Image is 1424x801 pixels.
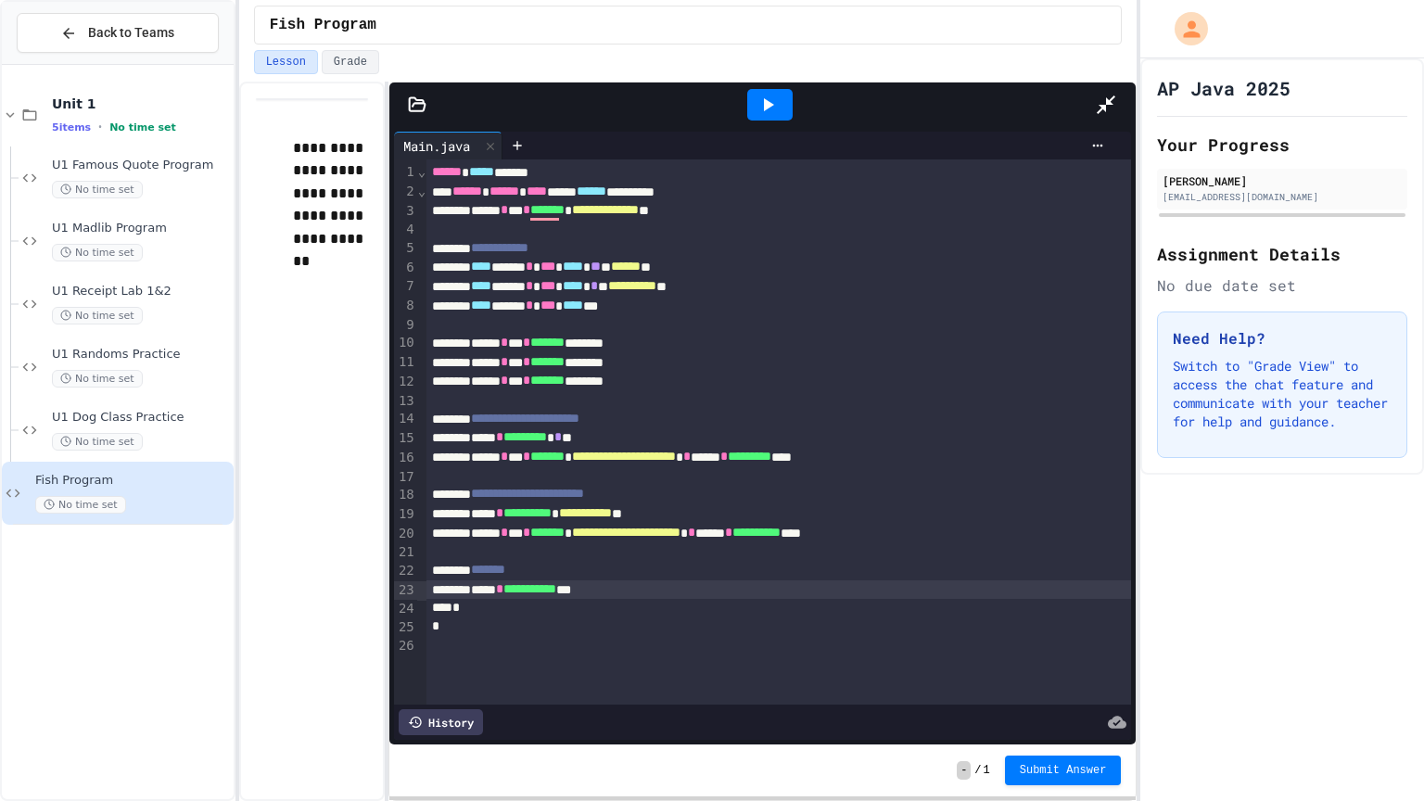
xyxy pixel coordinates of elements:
[394,239,417,259] div: 5
[394,410,417,429] div: 14
[394,132,502,159] div: Main.java
[1157,274,1407,297] div: No due date set
[98,120,102,134] span: •
[322,50,379,74] button: Grade
[1173,327,1392,350] h3: Need Help?
[417,164,426,179] span: Fold line
[52,121,91,133] span: 5 items
[957,761,971,780] span: -
[394,600,417,618] div: 24
[394,562,417,581] div: 22
[394,277,417,297] div: 7
[394,429,417,449] div: 15
[394,183,417,202] div: 2
[52,433,143,451] span: No time set
[1163,190,1402,204] div: [EMAIL_ADDRESS][DOMAIN_NAME]
[394,373,417,392] div: 12
[984,763,990,778] span: 1
[394,163,417,183] div: 1
[394,637,417,655] div: 26
[394,449,417,468] div: 16
[17,13,219,53] button: Back to Teams
[394,543,417,562] div: 21
[974,763,981,778] span: /
[1155,7,1213,50] div: My Account
[394,486,417,505] div: 18
[394,316,417,335] div: 9
[394,468,417,487] div: 17
[1005,756,1122,785] button: Submit Answer
[394,392,417,411] div: 13
[394,353,417,373] div: 11
[52,158,230,173] span: U1 Famous Quote Program
[52,307,143,324] span: No time set
[417,184,426,198] span: Fold line
[394,202,417,222] div: 3
[394,581,417,601] div: 23
[394,618,417,637] div: 25
[254,50,318,74] button: Lesson
[1157,241,1407,267] h2: Assignment Details
[1163,172,1402,189] div: [PERSON_NAME]
[109,121,176,133] span: No time set
[52,284,230,299] span: U1 Receipt Lab 1&2
[1157,75,1290,101] h1: AP Java 2025
[52,347,230,362] span: U1 Randoms Practice
[52,181,143,198] span: No time set
[35,473,230,489] span: Fish Program
[1157,132,1407,158] h2: Your Progress
[52,221,230,236] span: U1 Madlib Program
[394,136,479,156] div: Main.java
[394,221,417,239] div: 4
[394,259,417,278] div: 6
[52,244,143,261] span: No time set
[52,95,230,112] span: Unit 1
[35,496,126,514] span: No time set
[399,709,483,735] div: History
[270,14,376,36] span: Fish Program
[1020,763,1107,778] span: Submit Answer
[52,410,230,426] span: U1 Dog Class Practice
[394,334,417,353] div: 10
[52,370,143,388] span: No time set
[1173,357,1392,431] p: Switch to "Grade View" to access the chat feature and communicate with your teacher for help and ...
[394,525,417,544] div: 20
[394,297,417,316] div: 8
[394,505,417,525] div: 19
[88,23,174,43] span: Back to Teams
